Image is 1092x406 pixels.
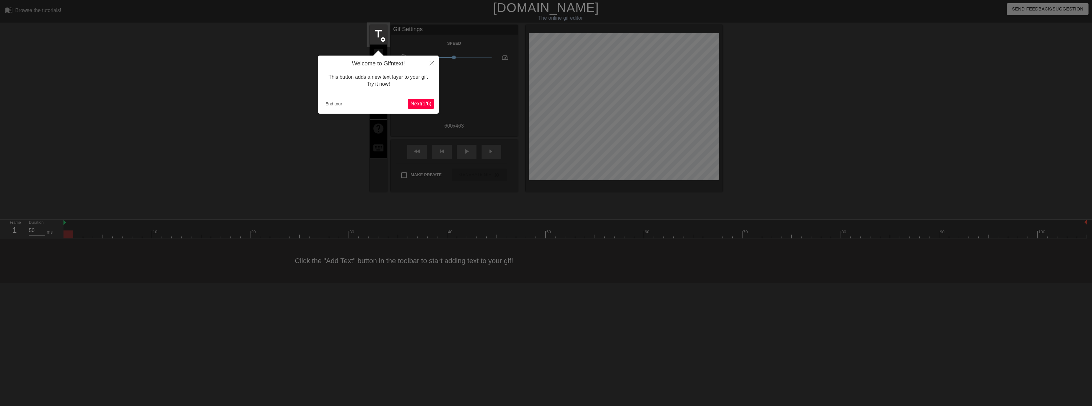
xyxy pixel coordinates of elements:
[323,60,434,67] h4: Welcome to Gifntext!
[408,99,434,109] button: Next
[425,56,439,70] button: Close
[410,101,431,106] span: Next ( 1 / 6 )
[323,67,434,94] div: This button adds a new text layer to your gif. Try it now!
[323,99,345,109] button: End tour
